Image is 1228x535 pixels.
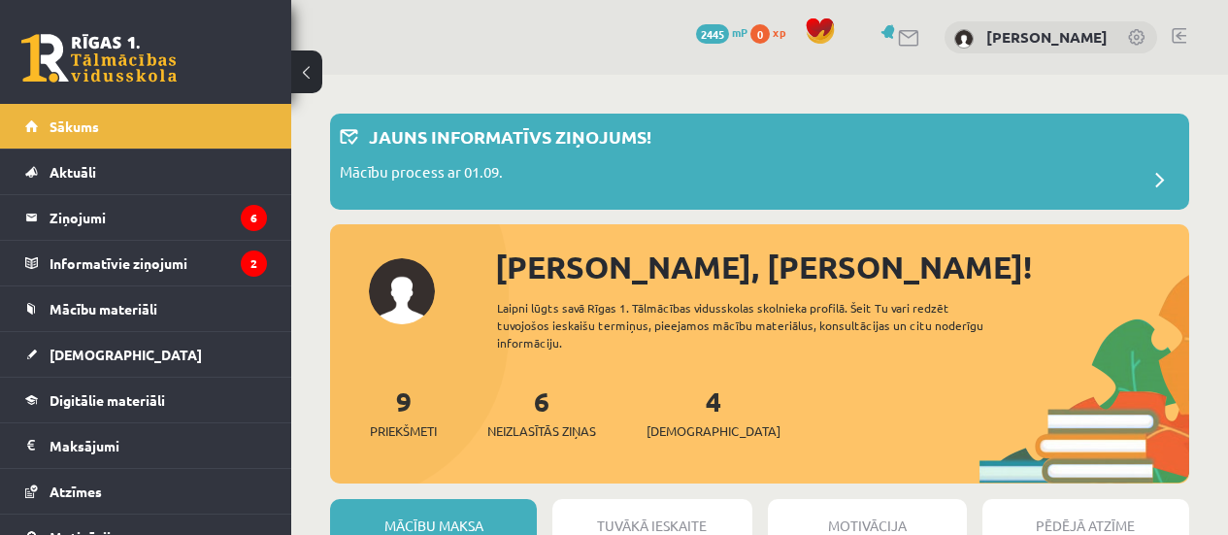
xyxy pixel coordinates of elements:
[773,24,785,40] span: xp
[487,421,596,441] span: Neizlasītās ziņas
[25,150,267,194] a: Aktuāli
[50,117,99,135] span: Sākums
[25,195,267,240] a: Ziņojumi6
[370,421,437,441] span: Priekšmeti
[25,286,267,331] a: Mācību materiāli
[21,34,177,83] a: Rīgas 1. Tālmācības vidusskola
[647,421,780,441] span: [DEMOGRAPHIC_DATA]
[50,300,157,318] span: Mācību materiāli
[25,423,267,468] a: Maksājumi
[50,195,267,240] legend: Ziņojumi
[487,384,596,441] a: 6Neizlasītās ziņas
[50,241,267,285] legend: Informatīvie ziņojumi
[50,391,165,409] span: Digitālie materiāli
[495,244,1189,290] div: [PERSON_NAME], [PERSON_NAME]!
[25,378,267,422] a: Digitālie materiāli
[340,123,1179,200] a: Jauns informatīvs ziņojums! Mācību process ar 01.09.
[25,469,267,514] a: Atzīmes
[696,24,729,44] span: 2445
[25,241,267,285] a: Informatīvie ziņojumi2
[986,27,1108,47] a: [PERSON_NAME]
[369,123,651,150] p: Jauns informatīvs ziņojums!
[50,423,267,468] legend: Maksājumi
[50,483,102,500] span: Atzīmes
[50,163,96,181] span: Aktuāli
[750,24,770,44] span: 0
[370,384,437,441] a: 9Priekšmeti
[497,299,1012,351] div: Laipni lūgts savā Rīgas 1. Tālmācības vidusskolas skolnieka profilā. Šeit Tu vari redzēt tuvojošo...
[750,24,795,40] a: 0 xp
[954,29,974,49] img: Rūta Nora Bengere
[25,332,267,377] a: [DEMOGRAPHIC_DATA]
[732,24,747,40] span: mP
[647,384,780,441] a: 4[DEMOGRAPHIC_DATA]
[241,251,267,277] i: 2
[50,346,202,363] span: [DEMOGRAPHIC_DATA]
[25,104,267,149] a: Sākums
[241,205,267,231] i: 6
[340,161,503,188] p: Mācību process ar 01.09.
[696,24,747,40] a: 2445 mP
